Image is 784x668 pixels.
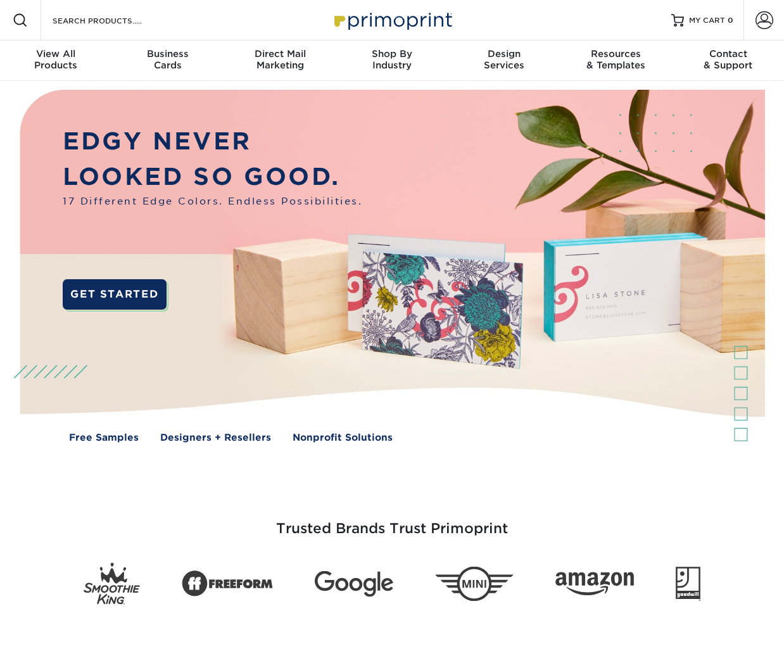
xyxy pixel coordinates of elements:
img: Smoothie King [84,562,140,605]
span: Resources [560,48,672,60]
a: Resources& Templates [560,41,672,81]
img: Amazon [555,572,634,596]
span: Design [448,48,560,60]
a: Contact& Support [672,41,784,81]
span: Shop By [336,48,448,60]
p: LOOKED SO GOOD. [63,159,362,194]
img: Mini [435,566,514,601]
img: Goodwill [676,567,700,601]
div: Marketing [224,48,336,71]
a: DesignServices [448,41,560,81]
div: Cards [112,48,224,71]
div: & Support [672,48,784,71]
span: Business [112,48,224,60]
div: Industry [336,48,448,71]
span: 0 [728,16,733,25]
a: Direct MailMarketing [224,41,336,81]
img: Primoprint [329,6,455,34]
span: Direct Mail [224,48,336,60]
a: Free Samples [69,431,139,444]
div: Services [448,48,560,71]
img: Freeform [182,564,273,604]
h3: Trusted Brands Trust Primoprint [22,490,762,552]
div: & Templates [560,48,672,71]
a: Nonprofit Solutions [293,431,393,444]
a: Designers + Resellers [160,431,271,444]
img: Google [315,570,393,596]
span: Contact [672,48,784,60]
p: EDGY NEVER [63,123,362,159]
span: 17 Different Edge Colors. Endless Possibilities. [63,194,362,208]
a: BusinessCards [112,41,224,81]
a: GET STARTED [63,279,166,310]
a: Shop ByIndustry [336,41,448,81]
span: MY CART [689,15,725,26]
input: SEARCH PRODUCTS..... [51,13,175,28]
